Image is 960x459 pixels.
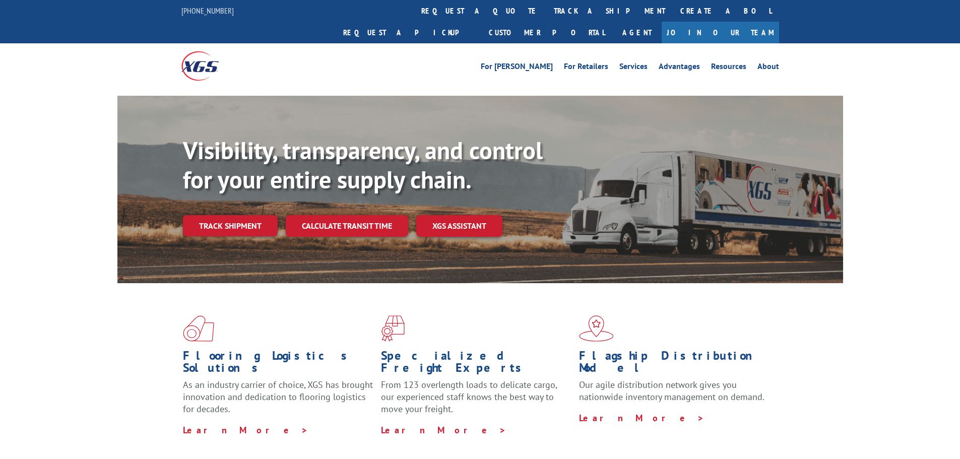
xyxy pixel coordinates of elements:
a: Track shipment [183,215,278,236]
img: xgs-icon-flagship-distribution-model-red [579,315,614,342]
a: Resources [711,62,746,74]
p: From 123 overlength loads to delicate cargo, our experienced staff knows the best way to move you... [381,379,571,424]
img: xgs-icon-focused-on-flooring-red [381,315,405,342]
a: Request a pickup [336,22,481,43]
a: Customer Portal [481,22,612,43]
a: XGS ASSISTANT [416,215,502,237]
a: [PHONE_NUMBER] [181,6,234,16]
img: xgs-icon-total-supply-chain-intelligence-red [183,315,214,342]
span: Our agile distribution network gives you nationwide inventory management on demand. [579,379,764,403]
a: Advantages [659,62,700,74]
a: For Retailers [564,62,608,74]
h1: Flagship Distribution Model [579,350,770,379]
a: Learn More > [579,412,705,424]
a: About [757,62,779,74]
a: Learn More > [381,424,506,436]
a: Services [619,62,648,74]
a: Learn More > [183,424,308,436]
a: Join Our Team [662,22,779,43]
h1: Specialized Freight Experts [381,350,571,379]
h1: Flooring Logistics Solutions [183,350,373,379]
b: Visibility, transparency, and control for your entire supply chain. [183,135,543,195]
a: For [PERSON_NAME] [481,62,553,74]
span: As an industry carrier of choice, XGS has brought innovation and dedication to flooring logistics... [183,379,373,415]
a: Calculate transit time [286,215,408,237]
a: Agent [612,22,662,43]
